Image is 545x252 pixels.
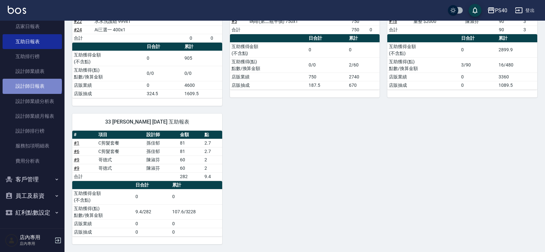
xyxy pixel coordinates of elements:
td: 2899.9 [497,42,537,57]
td: 60 [178,164,203,172]
td: C剪髮套餐 [97,147,145,156]
td: 81 [178,147,203,156]
table: a dense table [72,9,222,43]
td: 互助獲得金額 (不含點) [230,42,307,57]
div: PS40 [495,6,507,15]
td: 90 [497,17,522,25]
td: 0 [134,189,171,204]
td: 107.6/3228 [171,204,222,219]
td: 互助獲得(點) 點數/換算金額 [72,66,145,81]
td: 60 [178,156,203,164]
td: 81 [178,139,203,147]
td: 750 [350,25,368,34]
table: a dense table [230,34,380,90]
td: 合計 [387,25,412,34]
td: 孫佳郁 [145,139,178,147]
td: 0 [460,73,497,81]
td: 2.7 [203,147,222,156]
td: 90 [497,25,522,34]
td: 陳淑芬 [464,17,497,25]
td: 3360 [497,73,537,81]
td: 互助獲得金額 (不含點) [72,189,134,204]
td: 16/480 [497,57,537,73]
td: Ai三選一 400x1 [93,25,160,34]
h5: 店內專用 [20,234,53,241]
td: 3 [522,25,537,34]
td: 0 [145,81,183,89]
th: # [72,131,97,139]
td: 互助獲得金額 (不含點) [387,42,459,57]
a: #9 [74,157,79,162]
td: 合計 [72,172,97,181]
button: 登出 [512,5,537,16]
a: #6 [74,149,79,154]
td: 陳淑芬 [145,164,178,172]
td: 合計 [72,34,93,42]
td: 2 [203,156,222,164]
span: 33 [PERSON_NAME] [DATE] 互助報表 [80,119,214,125]
img: Person [5,234,18,247]
a: 互助排行榜 [3,49,62,64]
td: 0 [460,42,497,57]
td: 互助獲得(點) 點數/換算金額 [230,57,307,73]
th: 日合計 [307,34,347,43]
td: 0 [171,228,222,236]
td: 282 [178,172,203,181]
td: 互助獲得(點) 點數/換算金額 [72,204,134,219]
td: 9.4/282 [134,204,171,219]
td: 店販業績 [72,219,134,228]
td: 0 [368,25,380,34]
td: 4600 [183,81,222,89]
a: 費用分析表 [3,154,62,168]
a: #5 [232,19,237,24]
td: 0/0 [183,66,222,81]
td: 750 [350,17,368,25]
td: 合計 [230,25,248,34]
table: a dense table [72,43,222,98]
td: 店販抽成 [72,228,134,236]
td: 1609.5 [183,89,222,98]
th: 項目 [97,131,145,139]
td: 0 [134,219,171,228]
a: 互助日報表 [3,34,62,49]
td: 哥德式 [97,164,145,172]
td: 0 [188,34,209,42]
button: 員工及薪資 [3,187,62,204]
td: 2.7 [203,139,222,147]
td: 9.4 [203,172,222,181]
a: 設計師排行榜 [3,124,62,138]
td: 店販業績 [72,81,145,89]
td: 店販業績 [387,73,459,81]
td: 1089.5 [497,81,537,89]
a: #18 [389,19,397,24]
img: Logo [8,6,26,14]
td: 670 [347,81,380,89]
th: 累計 [347,34,380,43]
th: 日合計 [145,43,183,51]
th: 日合計 [460,34,497,43]
td: 187.5 [307,81,347,89]
a: 設計師業績分析表 [3,94,62,109]
td: 0 [134,228,171,236]
td: 0 [460,81,497,89]
a: #24 [74,27,82,32]
th: 設計師 [145,131,178,139]
td: 嗎啡(第二瓶半價) 750x1 [248,17,325,25]
td: 750 [307,73,347,81]
a: #9 [74,166,79,171]
td: 陳淑芬 [145,156,178,164]
td: C剪髮套餐 [97,139,145,147]
a: 店家日報表 [3,19,62,34]
button: 紅利點數設定 [3,204,62,221]
td: 店販抽成 [72,89,145,98]
td: 3 [522,17,537,25]
td: 店販業績 [230,73,307,81]
p: 店內專用 [20,241,53,247]
td: 店販抽成 [387,81,459,89]
td: 水水洗護組 999x1 [93,17,160,25]
table: a dense table [387,34,537,90]
td: 0 [209,34,222,42]
th: 累計 [497,34,537,43]
th: 累計 [171,181,222,189]
a: #1 [74,140,79,146]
